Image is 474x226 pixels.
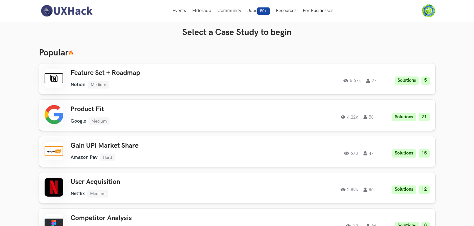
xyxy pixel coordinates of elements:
span: 50+ [257,7,270,15]
span: 47 [363,151,374,155]
a: Gain UPI Market ShareAmazon PayHard67847Solutions15 [39,136,435,167]
li: Hard [100,154,115,161]
a: User AcquisitionNetflixMedium2.89k86Solutions12 [39,172,435,203]
li: Google [71,118,86,124]
li: 21 [419,113,430,121]
li: Solutions [392,185,416,194]
li: Solutions [392,149,416,158]
li: Amazon Pay [71,154,98,160]
li: Netflix [71,191,85,197]
li: 12 [419,185,430,194]
h3: Select a Case Study to begin [39,27,435,38]
li: Solutions [392,113,416,121]
li: 15 [419,149,430,158]
span: 58 [363,115,374,119]
h3: Feature Set + Roadmap [71,69,246,77]
li: Medium [87,190,108,198]
span: 27 [366,79,376,83]
img: UXHack-logo.png [39,4,94,17]
h3: User Acquisition [71,178,246,186]
a: Feature Set + RoadmapNotionMedium5.67k27Solutions5 [39,63,435,94]
li: Medium [89,117,110,125]
span: 4.22k [341,115,358,119]
span: 86 [363,188,374,192]
li: Solutions [395,76,419,85]
li: Medium [88,81,109,89]
img: 🔥 [68,50,73,55]
h3: Gain UPI Market Share [71,142,246,150]
a: Product FitGoogleMedium4.22k58Solutions21 [39,100,435,130]
span: 2.89k [341,188,358,192]
img: Your profile pic [422,4,435,17]
li: 5 [421,76,430,85]
h3: Product Fit [71,105,246,113]
h3: Competitor Analysis [71,214,246,222]
span: 678 [344,151,358,155]
h3: Popular [39,48,435,58]
li: Notion [71,82,85,88]
span: 5.67k [343,79,361,83]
